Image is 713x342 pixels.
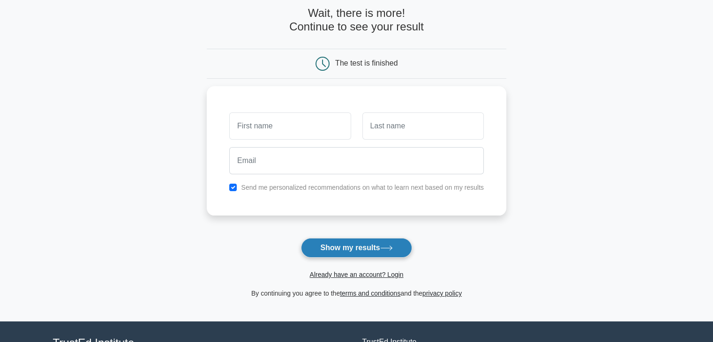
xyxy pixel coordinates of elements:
a: privacy policy [422,290,462,297]
a: Already have an account? Login [309,271,403,278]
h4: Wait, there is more! Continue to see your result [207,7,506,34]
input: Last name [362,112,484,140]
a: terms and conditions [340,290,400,297]
button: Show my results [301,238,412,258]
div: By continuing you agree to the and the [201,288,512,299]
input: First name [229,112,351,140]
input: Email [229,147,484,174]
label: Send me personalized recommendations on what to learn next based on my results [241,184,484,191]
div: The test is finished [335,59,398,67]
